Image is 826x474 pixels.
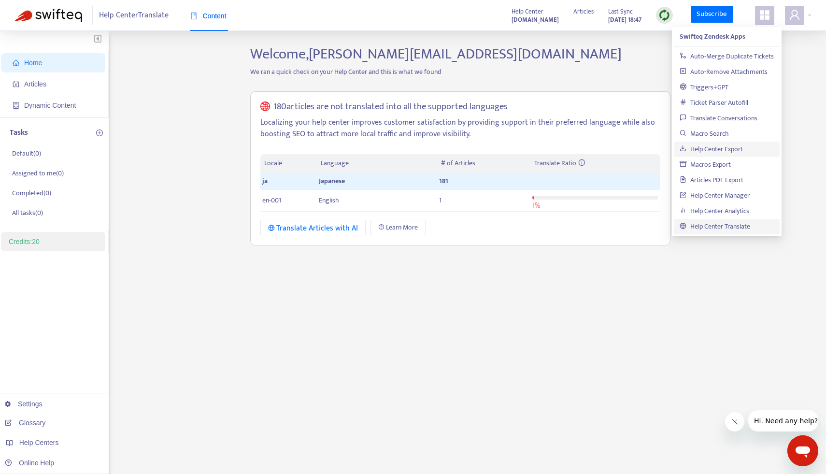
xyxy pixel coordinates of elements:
[9,238,40,245] a: Credits:20
[12,188,51,198] p: Completed ( 0 )
[5,419,45,427] a: Glossary
[386,222,418,233] span: Learn More
[273,101,508,113] h5: 180 articles are not translated into all the supported languages
[658,9,670,21] img: sync.dc5367851b00ba804db3.png
[439,175,448,187] span: 181
[24,80,46,88] span: Articles
[262,195,281,206] span: en-001
[5,400,43,408] a: Settings
[14,9,82,22] img: Swifteq
[250,42,622,66] span: Welcome, [PERSON_NAME][EMAIL_ADDRESS][DOMAIN_NAME]
[573,6,594,17] span: Articles
[13,81,19,87] span: account-book
[13,59,19,66] span: home
[680,51,774,62] a: Auto-Merge Duplicate Tickets
[725,412,744,431] iframe: メッセージを閉じる
[12,168,64,178] p: Assigned to me ( 0 )
[370,220,426,235] a: Learn More
[512,14,559,25] a: [DOMAIN_NAME]
[12,208,43,218] p: All tasks ( 0 )
[12,148,41,158] p: Default ( 0 )
[608,6,633,17] span: Last Sync
[5,459,54,467] a: Online Help
[787,435,818,466] iframe: メッセージングウィンドウを開くボタン
[24,101,76,109] span: Dynamic Content
[319,175,345,187] span: Japanese
[24,59,42,67] span: Home
[512,6,543,17] span: Help Center
[691,6,733,23] a: Subscribe
[680,66,768,77] a: Auto-Remove Attachments
[262,175,268,187] span: ja
[10,127,28,139] p: Tasks
[260,101,270,113] span: global
[268,222,358,234] div: Translate Articles with AI
[680,113,757,124] a: Translate Conversations
[680,97,748,108] a: Ticket Parser Autofill
[534,158,656,169] div: Translate Ratio
[759,9,770,21] span: appstore
[190,12,227,20] span: Content
[789,9,800,21] span: user
[680,159,731,170] a: Macros Export
[680,31,745,42] strong: Swifteq Zendesk Apps
[680,82,728,93] a: Triggers+GPT
[190,13,197,19] span: book
[13,102,19,109] span: container
[243,67,678,77] p: We ran a quick check on your Help Center and this is what we found
[319,195,339,206] span: English
[680,144,743,155] a: Help Center Export
[439,195,441,206] span: 1
[99,6,169,25] span: Help Center Translate
[748,410,818,431] iframe: 会社からのメッセージ
[260,220,366,235] button: Translate Articles with AI
[680,128,729,139] a: Macro Search
[532,200,540,211] span: 1 %
[680,190,750,201] a: Help Center Manager
[680,221,750,232] a: Help Center Translate
[19,439,59,446] span: Help Centers
[680,174,743,186] a: Articles PDF Export
[260,117,660,140] p: Localizing your help center improves customer satisfaction by providing support in their preferre...
[680,205,749,216] a: Help Center Analytics
[96,129,103,136] span: plus-circle
[317,154,437,173] th: Language
[608,14,641,25] strong: [DATE] 18:47
[260,154,317,173] th: Locale
[437,154,530,173] th: # of Articles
